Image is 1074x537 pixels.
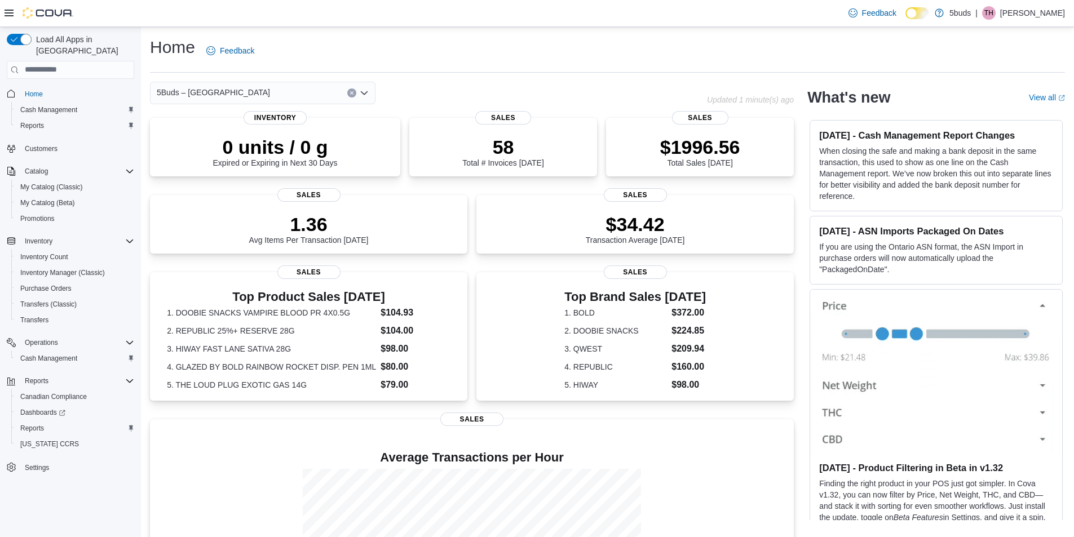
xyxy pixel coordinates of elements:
span: My Catalog (Beta) [16,196,134,210]
button: Settings [2,459,139,475]
img: Cova [23,7,73,19]
button: Customers [2,140,139,157]
span: Dashboards [20,408,65,417]
span: My Catalog (Classic) [20,183,83,192]
span: Inventory [25,237,52,246]
span: Load All Apps in [GEOGRAPHIC_DATA] [32,34,134,56]
button: Clear input [347,88,356,97]
span: Reports [16,119,134,132]
button: Transfers [11,312,139,328]
p: When closing the safe and making a bank deposit in the same transaction, this used to show as one... [819,145,1053,202]
p: [PERSON_NAME] [1000,6,1065,20]
span: 5Buds – [GEOGRAPHIC_DATA] [157,86,270,99]
span: Dashboards [16,406,134,419]
button: Cash Management [11,102,139,118]
dd: $160.00 [671,360,706,374]
dt: 2. REPUBLIC 25%+ RESERVE 28G [167,325,376,336]
dt: 5. THE LOUD PLUG EXOTIC GAS 14G [167,379,376,390]
p: 58 [462,136,543,158]
a: My Catalog (Beta) [16,196,79,210]
span: Sales [604,265,667,279]
button: Inventory [2,233,139,249]
span: Purchase Orders [20,284,72,293]
a: Inventory Manager (Classic) [16,266,109,279]
span: Cash Management [16,352,134,365]
a: Reports [16,119,48,132]
p: If you are using the Ontario ASN format, the ASN Import in purchase orders will now automatically... [819,241,1053,275]
button: Inventory Count [11,249,139,265]
button: Promotions [11,211,139,227]
a: View allExternal link [1029,93,1065,102]
p: $34.42 [586,213,685,236]
a: Transfers (Classic) [16,298,81,311]
p: Updated 1 minute(s) ago [707,95,794,104]
a: Dashboards [11,405,139,420]
svg: External link [1058,95,1065,101]
span: Customers [20,141,134,156]
button: [US_STATE] CCRS [11,436,139,452]
span: Canadian Compliance [16,390,134,403]
div: Avg Items Per Transaction [DATE] [249,213,369,245]
a: Purchase Orders [16,282,76,295]
a: My Catalog (Classic) [16,180,87,194]
span: Reports [20,374,134,388]
span: TH [984,6,993,20]
span: Cash Management [20,105,77,114]
dd: $209.94 [671,342,706,356]
dd: $80.00 [381,360,450,374]
span: Feedback [862,7,896,19]
span: Sales [277,265,341,279]
button: Transfers (Classic) [11,296,139,312]
span: Dark Mode [905,19,906,20]
span: Customers [25,144,58,153]
span: Inventory [20,234,134,248]
button: Cash Management [11,350,139,366]
dt: 1. BOLD [564,307,667,318]
h3: [DATE] - Cash Management Report Changes [819,130,1053,141]
a: Settings [20,461,54,474]
span: Feedback [220,45,254,56]
button: Reports [2,373,139,389]
span: Reports [20,121,44,130]
span: Sales [672,111,728,125]
span: Inventory Manager (Classic) [20,268,105,277]
span: My Catalog (Classic) [16,180,134,194]
h3: [DATE] - Product Filtering in Beta in v1.32 [819,462,1053,473]
h4: Average Transactions per Hour [159,451,785,464]
span: Canadian Compliance [20,392,87,401]
span: My Catalog (Beta) [20,198,75,207]
h2: What's new [807,88,890,106]
div: Total # Invoices [DATE] [462,136,543,167]
span: Reports [20,424,44,433]
span: Inventory [244,111,307,125]
dt: 3. QWEST [564,343,667,354]
button: Reports [20,374,53,388]
nav: Complex example [7,81,134,505]
span: Inventory Manager (Classic) [16,266,134,279]
button: Operations [20,336,63,349]
dd: $104.00 [381,324,450,338]
button: Canadian Compliance [11,389,139,405]
a: Inventory Count [16,250,73,264]
div: Total Sales [DATE] [660,136,740,167]
p: 1.36 [249,213,369,236]
dd: $372.00 [671,306,706,319]
a: Cash Management [16,352,82,365]
button: Operations [2,335,139,350]
h3: Top Brand Sales [DATE] [564,290,706,304]
a: Feedback [202,39,259,62]
button: Inventory Manager (Classic) [11,265,139,281]
dd: $98.00 [671,378,706,392]
input: Dark Mode [905,7,929,19]
span: Operations [25,338,58,347]
span: Cash Management [16,103,134,117]
span: Sales [475,111,532,125]
a: Reports [16,421,48,435]
dt: 2. DOOBIE SNACKS [564,325,667,336]
p: 5buds [949,6,971,20]
span: Operations [20,336,134,349]
span: Transfers (Classic) [20,300,77,309]
span: Catalog [25,167,48,176]
dd: $79.00 [381,378,450,392]
button: Inventory [20,234,57,248]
